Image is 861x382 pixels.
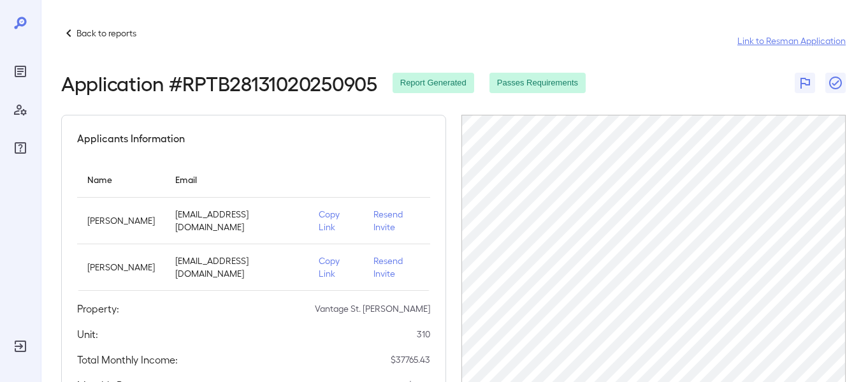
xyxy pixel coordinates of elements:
h5: Total Monthly Income: [77,352,178,367]
table: simple table [77,161,430,291]
button: Close Report [825,73,846,93]
div: Manage Users [10,99,31,120]
p: [PERSON_NAME] [87,214,155,227]
p: [PERSON_NAME] [87,261,155,274]
div: Log Out [10,336,31,356]
span: Passes Requirements [489,77,586,89]
th: Email [165,161,308,198]
p: $ 37765.43 [391,353,430,366]
p: Back to reports [76,27,136,40]
h5: Property: [77,301,119,316]
th: Name [77,161,165,198]
h5: Unit: [77,327,98,342]
p: Copy Link [319,254,353,280]
div: FAQ [10,138,31,158]
a: Link to Resman Application [737,34,846,47]
p: [EMAIL_ADDRESS][DOMAIN_NAME] [175,254,298,280]
p: Resend Invite [373,254,420,280]
p: 310 [417,328,430,341]
h2: Application # RPTB28131020250905 [61,71,377,94]
button: Flag Report [795,73,815,93]
div: Reports [10,61,31,82]
p: Copy Link [319,208,353,233]
p: Resend Invite [373,208,420,233]
p: Vantage St. [PERSON_NAME] [315,302,430,315]
span: Report Generated [393,77,474,89]
p: [EMAIL_ADDRESS][DOMAIN_NAME] [175,208,298,233]
h5: Applicants Information [77,131,185,146]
